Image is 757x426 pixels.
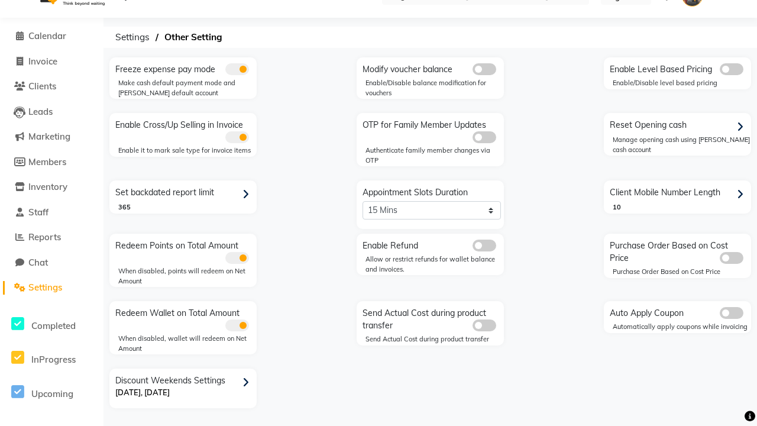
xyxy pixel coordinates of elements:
div: Authenticate family member changes via OTP [365,146,504,165]
div: Redeem Wallet on Total Amount [112,304,257,331]
div: Enable Level Based Pricing [607,60,751,76]
span: Settings [28,282,62,293]
div: Discount Weekends Settings [112,372,257,408]
a: Clients [3,80,101,93]
div: When disabled, wallet will redeem on Net Amount [118,334,257,353]
div: Make cash default payment mode and [PERSON_NAME] default account [118,78,257,98]
div: 365 [118,202,257,212]
a: Staff [3,206,101,220]
a: Members [3,156,101,169]
div: Modify voucher balance [360,60,504,76]
span: Marketing [28,131,70,142]
span: Inventory [28,181,67,192]
a: Marketing [3,130,101,144]
p: [DATE], [DATE] [115,387,254,399]
div: Set backdated report limit [112,183,257,202]
div: Reset Opening cash [607,116,751,135]
div: 10 [613,202,751,212]
div: When disabled, points will redeem on Net Amount [118,266,257,286]
div: Enable Cross/Up Selling in Invoice [112,116,257,143]
div: Allow or restrict refunds for wallet balance and invoices. [365,254,504,274]
span: Other Setting [158,27,228,48]
div: Redeem Points on Total Amount [112,237,257,264]
div: Automatically apply coupons while invoicing [613,322,751,332]
div: Auto Apply Coupon [607,304,751,319]
a: Calendar [3,30,101,43]
span: Completed [31,320,76,331]
span: Reports [28,231,61,243]
div: Purchase Order Based on Cost Price [613,267,751,277]
div: Client Mobile Number Length [607,183,751,202]
span: Chat [28,257,48,268]
div: Send Actual Cost during product transfer [360,304,504,332]
a: Invoice [3,55,101,69]
span: Calendar [28,30,66,41]
div: Purchase Order Based on Cost Price [607,237,751,264]
span: InProgress [31,354,76,365]
div: Enable/Disable level based pricing [613,78,751,88]
div: Enable it to mark sale type for invoice items [118,146,257,156]
span: Invoice [28,56,57,67]
span: Clients [28,80,56,92]
span: Staff [28,206,48,218]
div: Enable/Disable balance modification for vouchers [365,78,504,98]
a: Reports [3,231,101,244]
a: Chat [3,256,101,270]
div: Enable Refund [360,237,504,252]
a: Leads [3,105,101,119]
span: Settings [109,27,156,48]
div: OTP for Family Member Updates [360,116,504,143]
span: Upcoming [31,388,73,399]
a: Settings [3,281,101,295]
div: Freeze expense pay mode [112,60,257,76]
div: Manage opening cash using [PERSON_NAME] cash account [613,135,751,154]
div: Appointment Slots Duration [360,183,504,220]
div: Send Actual Cost during product transfer [365,334,504,344]
a: Inventory [3,180,101,194]
span: Leads [28,106,53,117]
span: Members [28,156,66,167]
